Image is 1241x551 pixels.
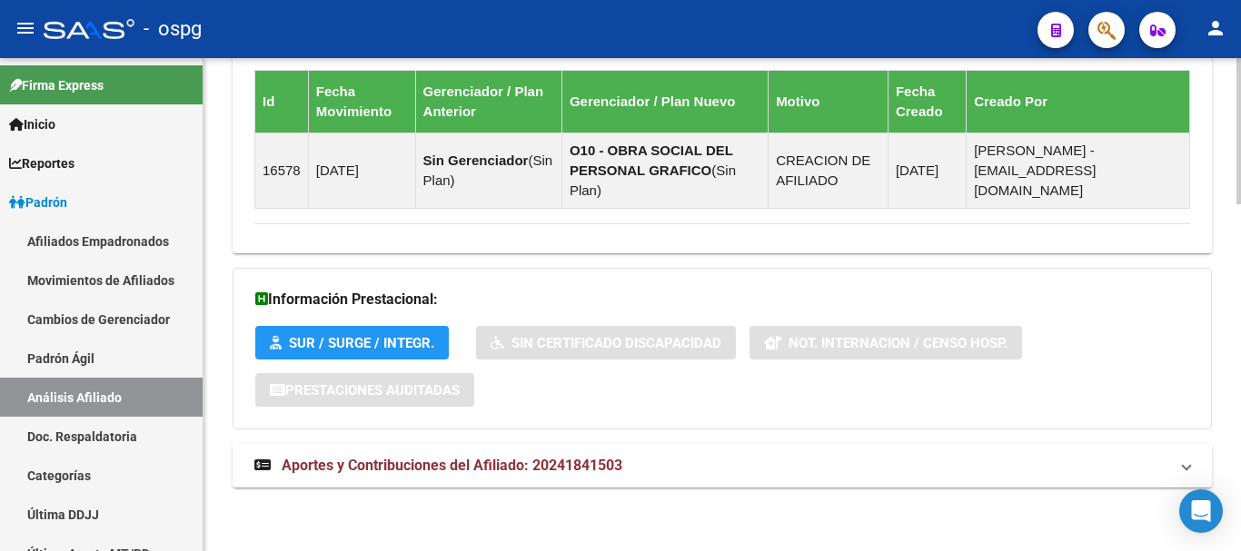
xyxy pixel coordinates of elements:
div: Open Intercom Messenger [1179,489,1223,533]
button: Prestaciones Auditadas [255,373,474,407]
th: Creado Por [967,70,1190,133]
span: Prestaciones Auditadas [285,382,460,398]
button: SUR / SURGE / INTEGR. [255,326,449,359]
td: ( ) [561,133,768,208]
td: ( ) [415,133,561,208]
h3: Información Prestacional: [255,287,1189,312]
span: Sin Plan [570,162,736,198]
span: Reportes [9,153,74,173]
span: Padrón [9,192,67,212]
th: Fecha Creado [888,70,966,133]
span: SUR / SURGE / INTEGR. [289,335,434,351]
span: - ospg [144,9,202,49]
mat-expansion-panel-header: Aportes y Contribuciones del Afiliado: 20241841503 [233,444,1212,487]
td: [DATE] [888,133,966,208]
td: [DATE] [308,133,415,208]
th: Motivo [769,70,889,133]
th: Gerenciador / Plan Nuevo [561,70,768,133]
span: Inicio [9,114,55,134]
mat-icon: menu [15,17,36,39]
th: Gerenciador / Plan Anterior [415,70,561,133]
span: Firma Express [9,75,104,95]
button: Sin Certificado Discapacidad [476,326,736,359]
strong: O10 - OBRA SOCIAL DEL PERSONAL GRAFICO [570,143,733,178]
mat-icon: person [1205,17,1226,39]
span: Sin Certificado Discapacidad [511,335,721,351]
td: CREACION DE AFILIADO [769,133,889,208]
strong: Sin Gerenciador [423,153,529,168]
span: Sin Plan [423,153,553,188]
th: Id [255,70,309,133]
span: Not. Internacion / Censo Hosp. [789,335,1008,351]
td: [PERSON_NAME] - [EMAIL_ADDRESS][DOMAIN_NAME] [967,133,1190,208]
button: Not. Internacion / Censo Hosp. [750,326,1022,359]
th: Fecha Movimiento [308,70,415,133]
span: Aportes y Contribuciones del Afiliado: 20241841503 [282,457,622,474]
td: 16578 [255,133,309,208]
